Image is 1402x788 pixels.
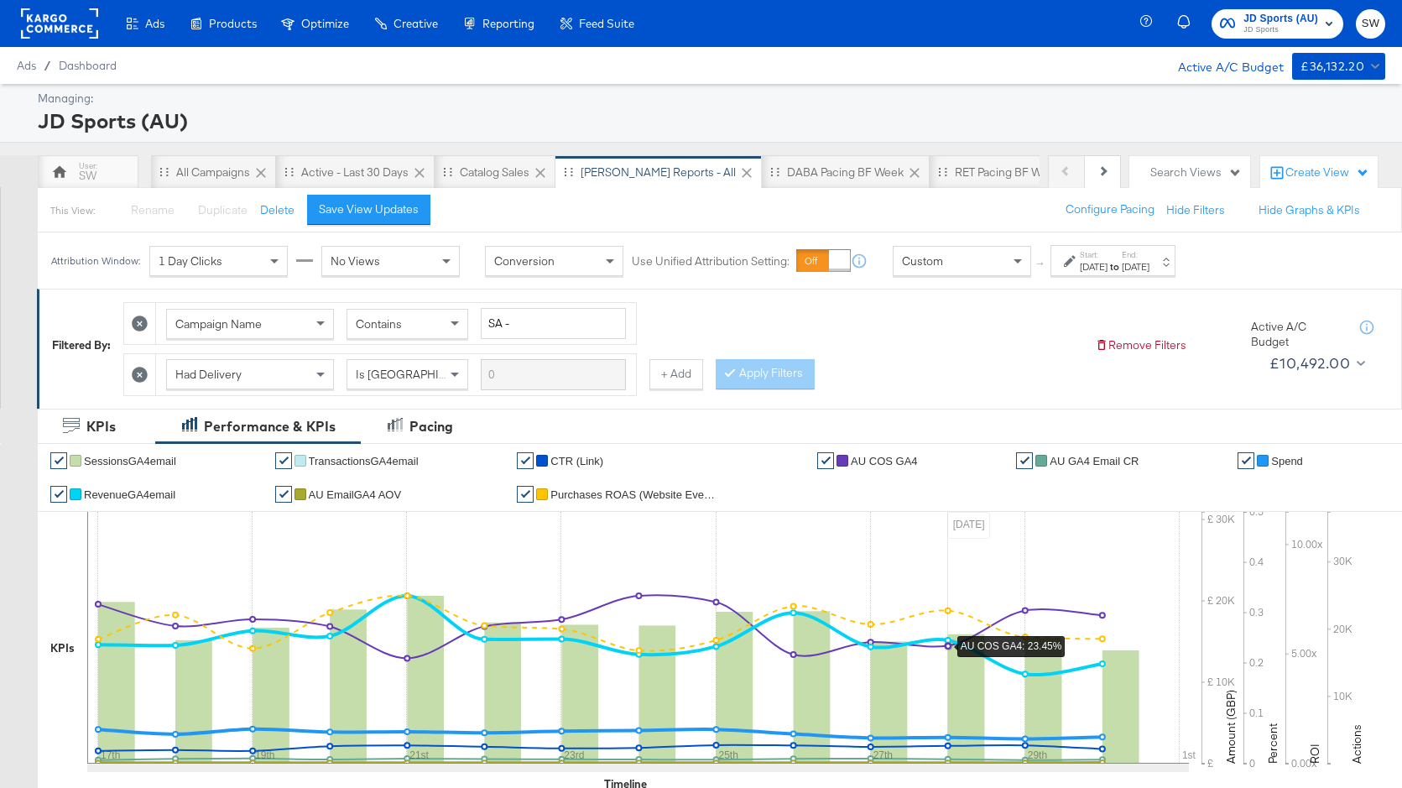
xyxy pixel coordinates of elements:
[145,17,164,30] span: Ads
[1243,23,1318,37] span: JD Sports
[307,195,430,225] button: Save View Updates
[1259,202,1360,218] button: Hide Graphs & KPIs
[1080,260,1108,274] div: [DATE]
[1263,350,1369,377] button: £10,492.00
[770,167,779,176] div: Drag to reorder tab
[1080,249,1108,260] label: Start:
[1108,260,1122,273] strong: to
[1223,690,1238,764] text: Amount (GBP)
[50,640,75,656] div: KPIs
[59,59,117,72] a: Dashboard
[356,316,402,331] span: Contains
[1251,319,1343,350] div: Active A/C Budget
[1212,9,1343,39] button: JD Sports (AU)JD Sports
[50,204,95,217] div: This View:
[955,164,1061,180] div: RET Pacing BF Week
[159,253,222,269] span: 1 Day Clicks
[260,202,294,218] button: Delete
[1307,744,1322,764] text: ROI
[301,164,409,180] div: Active - Last 30 Days
[52,337,111,353] div: Filtered By:
[1300,56,1364,77] div: £36,132.20
[86,417,116,436] div: KPIs
[1150,164,1242,180] div: Search Views
[319,201,419,217] div: Save View Updates
[1363,14,1379,34] span: SW
[1356,9,1385,39] button: SW
[309,455,419,467] span: TransactionsGA4email
[309,488,402,501] span: AU EmailGA4 AOV
[175,316,262,331] span: Campaign Name
[1166,202,1225,218] button: Hide Filters
[84,488,175,501] span: RevenueGA4email
[175,367,242,382] span: Had Delivery
[1265,723,1280,764] text: Percent
[1016,452,1033,469] a: ✔
[1033,261,1049,267] span: ↑
[84,455,176,467] span: SessionsGA4email
[79,168,96,184] div: SW
[1285,164,1369,181] div: Create View
[209,17,257,30] span: Products
[36,59,59,72] span: /
[1050,455,1139,467] span: AU GA4 Email CR
[581,164,736,180] div: [PERSON_NAME] Reports - All
[1122,260,1149,274] div: [DATE]
[1054,195,1166,225] button: Configure Pacing
[393,17,438,30] span: Creative
[204,417,336,436] div: Performance & KPIs
[198,202,248,217] span: Duplicate
[50,486,67,503] a: ✔
[517,452,534,469] a: ✔
[550,488,718,501] span: Purchases ROAS (Website Events)
[564,167,573,176] div: Drag to reorder tab
[284,167,294,176] div: Drag to reorder tab
[331,253,380,269] span: No Views
[17,59,36,72] span: Ads
[1095,337,1186,353] button: Remove Filters
[517,486,534,503] a: ✔
[787,164,904,180] div: DABA Pacing BF Week
[482,17,534,30] span: Reporting
[275,452,292,469] a: ✔
[481,308,626,339] input: Enter a search term
[38,91,1381,107] div: Managing:
[817,452,834,469] a: ✔
[38,107,1381,135] div: JD Sports (AU)
[1271,455,1303,467] span: Spend
[50,255,141,267] div: Attribution Window:
[851,455,917,467] span: AU COS GA4
[1122,249,1149,260] label: End:
[443,167,452,176] div: Drag to reorder tab
[550,455,603,467] span: CTR (Link)
[494,253,555,269] span: Conversion
[176,164,250,180] div: All Campaigns
[301,17,349,30] span: Optimize
[632,253,790,269] label: Use Unified Attribution Setting:
[1269,351,1350,376] div: £10,492.00
[579,17,634,30] span: Feed Suite
[1238,452,1254,469] a: ✔
[159,167,169,176] div: Drag to reorder tab
[1243,10,1318,28] span: JD Sports (AU)
[1160,53,1284,78] div: Active A/C Budget
[460,164,529,180] div: Catalog Sales
[131,202,175,217] span: Rename
[1292,53,1385,80] button: £36,132.20
[356,367,484,382] span: Is [GEOGRAPHIC_DATA]
[50,452,67,469] a: ✔
[938,167,947,176] div: Drag to reorder tab
[481,359,626,390] input: Enter a search term
[409,417,453,436] div: Pacing
[275,486,292,503] a: ✔
[1349,724,1364,764] text: Actions
[649,359,703,389] button: + Add
[902,253,943,269] span: Custom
